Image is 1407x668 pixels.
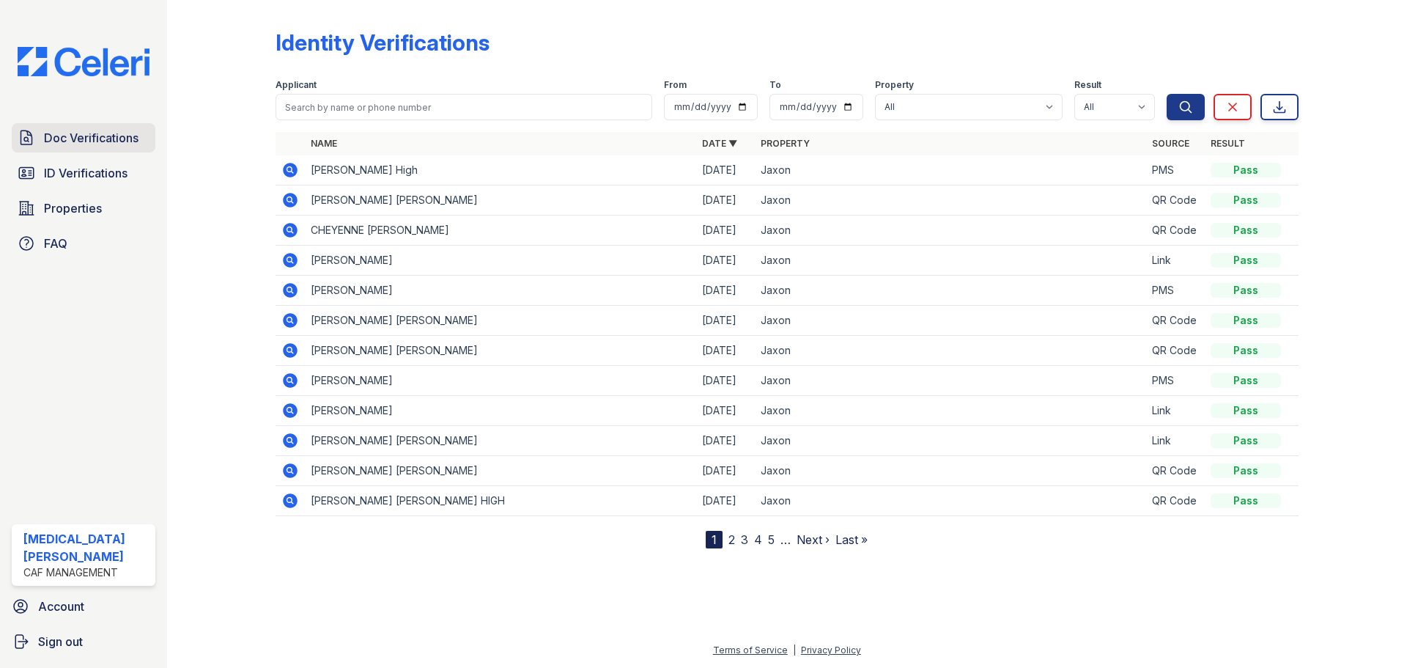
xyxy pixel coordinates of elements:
[696,276,755,306] td: [DATE]
[696,306,755,336] td: [DATE]
[1211,138,1245,149] a: Result
[728,532,735,547] a: 2
[755,276,1146,306] td: Jaxon
[755,336,1146,366] td: Jaxon
[696,456,755,486] td: [DATE]
[755,216,1146,246] td: Jaxon
[305,306,696,336] td: [PERSON_NAME] [PERSON_NAME]
[754,532,762,547] a: 4
[1211,313,1281,328] div: Pass
[305,366,696,396] td: [PERSON_NAME]
[44,199,102,217] span: Properties
[755,366,1146,396] td: Jaxon
[741,532,748,547] a: 3
[1211,223,1281,238] div: Pass
[755,426,1146,456] td: Jaxon
[1146,276,1205,306] td: PMS
[797,532,830,547] a: Next ›
[12,229,155,258] a: FAQ
[780,531,791,548] span: …
[305,396,696,426] td: [PERSON_NAME]
[706,531,723,548] div: 1
[1146,366,1205,396] td: PMS
[769,79,781,91] label: To
[696,396,755,426] td: [DATE]
[1211,343,1281,358] div: Pass
[1146,456,1205,486] td: QR Code
[6,627,161,656] a: Sign out
[12,158,155,188] a: ID Verifications
[1211,193,1281,208] div: Pass
[1146,155,1205,186] td: PMS
[305,216,696,246] td: CHEYENNE [PERSON_NAME]
[44,164,128,182] span: ID Verifications
[696,366,755,396] td: [DATE]
[755,456,1146,486] td: Jaxon
[713,645,788,656] a: Terms of Service
[6,592,161,621] a: Account
[1074,79,1101,91] label: Result
[23,530,149,565] div: [MEDICAL_DATA][PERSON_NAME]
[755,306,1146,336] td: Jaxon
[1211,463,1281,478] div: Pass
[305,276,696,306] td: [PERSON_NAME]
[305,486,696,516] td: [PERSON_NAME] [PERSON_NAME] HIGH
[1211,253,1281,268] div: Pass
[696,486,755,516] td: [DATE]
[696,216,755,246] td: [DATE]
[1211,283,1281,298] div: Pass
[38,598,84,615] span: Account
[305,155,696,186] td: [PERSON_NAME] High
[305,186,696,216] td: [PERSON_NAME] [PERSON_NAME]
[755,396,1146,426] td: Jaxon
[793,645,796,656] div: |
[1211,403,1281,418] div: Pass
[305,426,696,456] td: [PERSON_NAME] [PERSON_NAME]
[1152,138,1189,149] a: Source
[23,565,149,580] div: CAF Management
[696,426,755,456] td: [DATE]
[1146,396,1205,426] td: Link
[305,336,696,366] td: [PERSON_NAME] [PERSON_NAME]
[755,155,1146,186] td: Jaxon
[1146,216,1205,246] td: QR Code
[1211,373,1281,388] div: Pass
[801,645,861,656] a: Privacy Policy
[696,155,755,186] td: [DATE]
[6,47,161,76] img: CE_Logo_Blue-a8612792a0a2168367f1c8372b55b34899dd931a85d93a1a3d3e32e68fde9ad4.png
[696,336,755,366] td: [DATE]
[1146,246,1205,276] td: Link
[1211,433,1281,448] div: Pass
[664,79,687,91] label: From
[276,79,317,91] label: Applicant
[44,129,139,147] span: Doc Verifications
[755,186,1146,216] td: Jaxon
[702,138,737,149] a: Date ▼
[1146,186,1205,216] td: QR Code
[1146,306,1205,336] td: QR Code
[1146,486,1205,516] td: QR Code
[835,532,868,547] a: Last »
[696,186,755,216] td: [DATE]
[276,94,652,120] input: Search by name or phone number
[305,246,696,276] td: [PERSON_NAME]
[12,194,155,223] a: Properties
[696,246,755,276] td: [DATE]
[875,79,914,91] label: Property
[38,633,83,650] span: Sign out
[44,235,67,252] span: FAQ
[1146,426,1205,456] td: Link
[1146,336,1205,366] td: QR Code
[761,138,810,149] a: Property
[768,532,775,547] a: 5
[311,138,337,149] a: Name
[12,123,155,153] a: Doc Verifications
[305,456,696,486] td: [PERSON_NAME] [PERSON_NAME]
[755,486,1146,516] td: Jaxon
[755,246,1146,276] td: Jaxon
[276,29,490,56] div: Identity Verifications
[1211,163,1281,177] div: Pass
[1211,493,1281,508] div: Pass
